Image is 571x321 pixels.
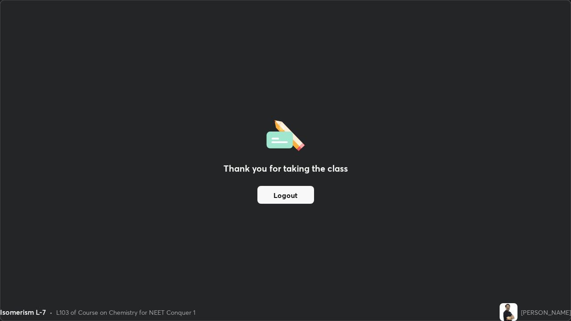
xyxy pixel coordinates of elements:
[257,186,314,204] button: Logout
[50,308,53,317] div: •
[521,308,571,317] div: [PERSON_NAME]
[266,117,305,151] img: offlineFeedback.1438e8b3.svg
[500,303,517,321] img: 33e34e4d782843c1910c2afc34d781a1.jpg
[56,308,195,317] div: L103 of Course on Chemistry for NEET Conquer 1
[223,162,348,175] h2: Thank you for taking the class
